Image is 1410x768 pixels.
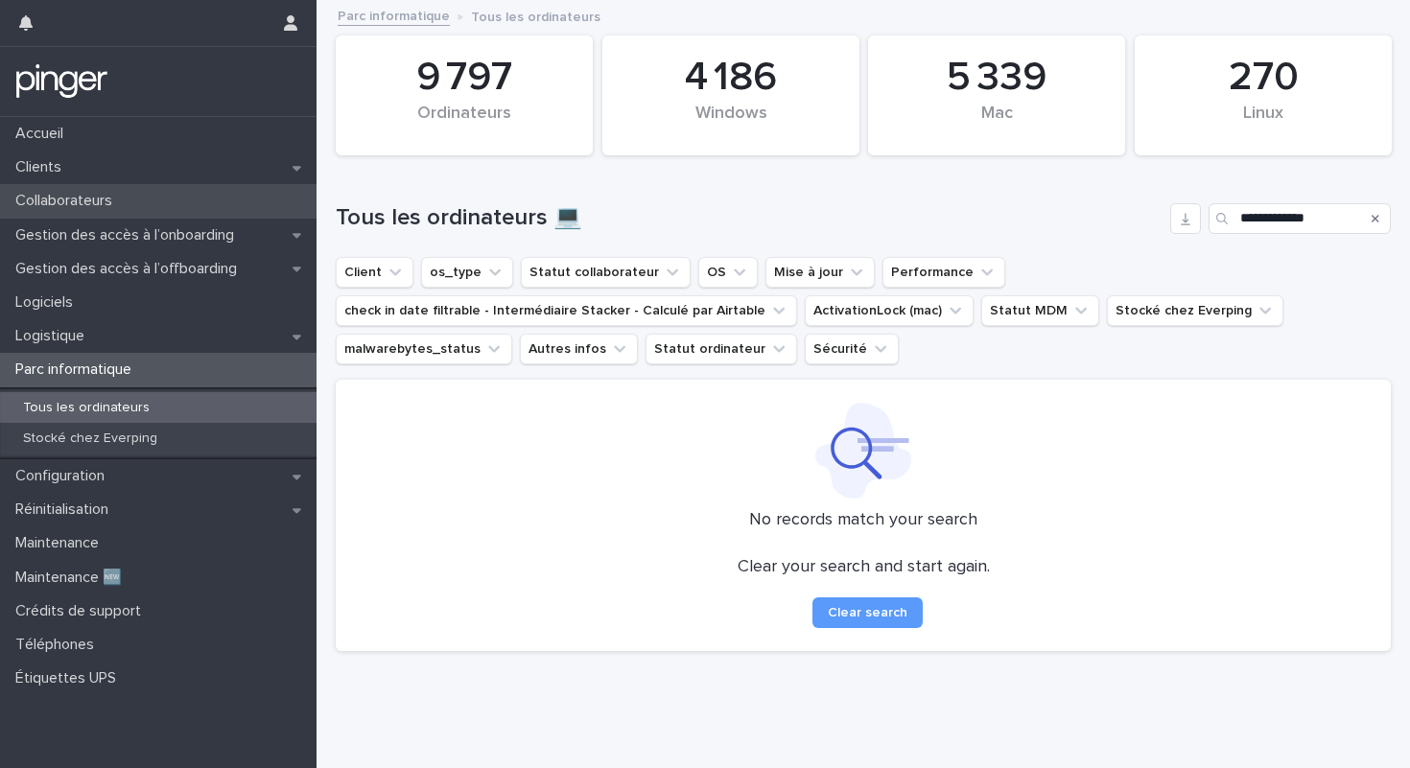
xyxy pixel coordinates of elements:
[828,606,907,619] span: Clear search
[359,510,1368,531] p: No records match your search
[1167,54,1359,102] div: 270
[8,192,128,210] p: Collaborateurs
[698,257,758,288] button: OS
[8,534,114,552] p: Maintenance
[368,54,560,102] div: 9 797
[765,257,875,288] button: Mise à jour
[8,327,100,345] p: Logistique
[1209,203,1391,234] input: Search
[471,5,600,26] p: Tous les ordinateurs
[521,257,691,288] button: Statut collaborateur
[520,334,638,364] button: Autres infos
[8,158,77,176] p: Clients
[1167,104,1359,144] div: Linux
[8,467,120,485] p: Configuration
[338,4,450,26] a: Parc informatique
[336,257,413,288] button: Client
[8,569,137,587] p: Maintenance 🆕
[635,104,827,144] div: Windows
[901,54,1093,102] div: 5 339
[336,295,797,326] button: check in date filtrable - Intermédiaire Stacker - Calculé par Airtable
[8,431,173,447] p: Stocké chez Everping
[805,295,974,326] button: ActivationLock (mac)
[981,295,1099,326] button: Statut MDM
[8,400,165,416] p: Tous les ordinateurs
[646,334,797,364] button: Statut ordinateur
[882,257,1005,288] button: Performance
[8,125,79,143] p: Accueil
[368,104,560,144] div: Ordinateurs
[8,636,109,654] p: Téléphones
[1107,295,1283,326] button: Stocké chez Everping
[805,334,899,364] button: Sécurité
[738,557,990,578] p: Clear your search and start again.
[336,204,1163,232] h1: Tous les ordinateurs 💻
[421,257,513,288] button: os_type
[812,597,923,628] button: Clear search
[336,334,512,364] button: malwarebytes_status
[8,602,156,620] p: Crédits de support
[8,293,88,312] p: Logiciels
[15,62,108,101] img: mTgBEunGTSyRkCgitkcU
[8,226,249,244] p: Gestion des accès à l’onboarding
[8,361,147,379] p: Parc informatique
[8,260,252,278] p: Gestion des accès à l’offboarding
[8,669,131,687] p: Étiquettes UPS
[635,54,827,102] div: 4 186
[8,500,124,519] p: Réinitialisation
[901,104,1093,144] div: Mac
